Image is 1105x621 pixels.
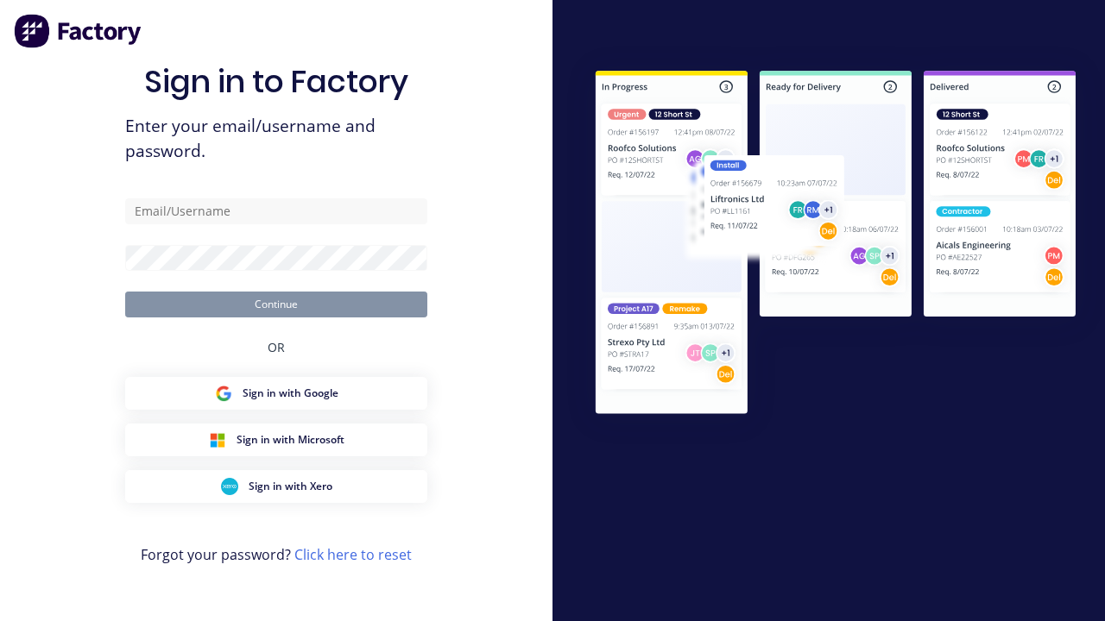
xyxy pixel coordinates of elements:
button: Microsoft Sign inSign in with Microsoft [125,423,427,456]
button: Google Sign inSign in with Google [125,377,427,410]
img: Google Sign in [215,385,232,402]
img: Microsoft Sign in [209,431,226,448]
a: Click here to reset [294,545,412,564]
button: Xero Sign inSign in with Xero [125,470,427,503]
button: Continue [125,292,427,317]
span: Sign in with Xero [249,479,332,494]
img: Sign in [566,44,1105,445]
img: Xero Sign in [221,478,238,495]
input: Email/Username [125,198,427,224]
span: Forgot your password? [141,544,412,565]
span: Sign in with Google [243,386,338,401]
h1: Sign in to Factory [144,63,408,100]
span: Sign in with Microsoft [237,432,344,448]
span: Enter your email/username and password. [125,114,427,164]
div: OR [268,317,285,377]
img: Factory [14,14,143,48]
